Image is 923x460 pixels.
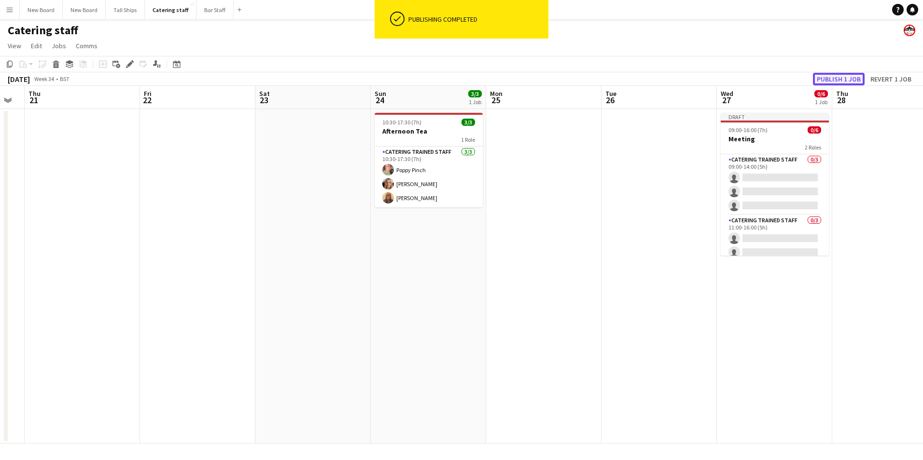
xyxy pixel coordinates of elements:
span: Wed [721,89,733,98]
button: New Board [63,0,106,19]
a: Edit [27,40,46,52]
span: Fri [144,89,152,98]
span: Jobs [52,41,66,50]
span: Week 34 [32,75,56,82]
span: Mon [490,89,503,98]
app-job-card: Draft09:00-16:00 (7h)0/6Meeting2 RolesCatering trained staff0/309:00-14:00 (5h) Catering trained ... [721,113,829,256]
span: Tue [605,89,616,98]
div: [DATE] [8,74,30,84]
a: Comms [72,40,101,52]
div: BST [60,75,70,82]
div: 1 Job [469,98,481,106]
app-card-role: Catering trained staff0/309:00-14:00 (5h) [721,154,829,215]
h3: Meeting [721,135,829,143]
span: 1 Role [461,136,475,143]
span: 27 [719,95,733,106]
span: Thu [836,89,848,98]
button: Catering staff [145,0,196,19]
span: Sat [259,89,270,98]
span: 09:00-16:00 (7h) [728,126,768,134]
span: 0/6 [808,126,821,134]
span: 21 [27,95,41,106]
span: 24 [373,95,386,106]
h1: Catering staff [8,23,78,38]
span: 3/3 [461,119,475,126]
span: 10:30-17:30 (7h) [382,119,421,126]
app-card-role: Catering trained staff0/311:00-16:00 (5h) [721,215,829,276]
span: 3/3 [468,90,482,97]
button: Publish 1 job [813,73,865,85]
span: 25 [489,95,503,106]
span: View [8,41,21,50]
button: Revert 1 job [867,73,915,85]
button: Bar Staff [196,0,234,19]
span: Edit [31,41,42,50]
span: Sun [375,89,386,98]
a: View [4,40,25,52]
span: 28 [835,95,848,106]
span: Thu [28,89,41,98]
a: Jobs [48,40,70,52]
button: New Board [20,0,63,19]
div: 1 Job [815,98,827,106]
span: 26 [604,95,616,106]
span: 22 [142,95,152,106]
app-card-role: Catering trained staff3/310:30-17:30 (7h)Poppy Pinch[PERSON_NAME][PERSON_NAME] [375,147,483,207]
span: 23 [258,95,270,106]
span: 0/6 [814,90,828,97]
app-user-avatar: Beach Ballroom [904,25,915,36]
button: Tall Ships [106,0,145,19]
app-job-card: 10:30-17:30 (7h)3/3Afternoon Tea1 RoleCatering trained staff3/310:30-17:30 (7h)Poppy Pinch[PERSON... [375,113,483,207]
div: Draft [721,113,829,121]
div: Publishing completed [408,15,545,24]
span: 2 Roles [805,144,821,151]
h3: Afternoon Tea [375,127,483,135]
span: Comms [76,41,98,50]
